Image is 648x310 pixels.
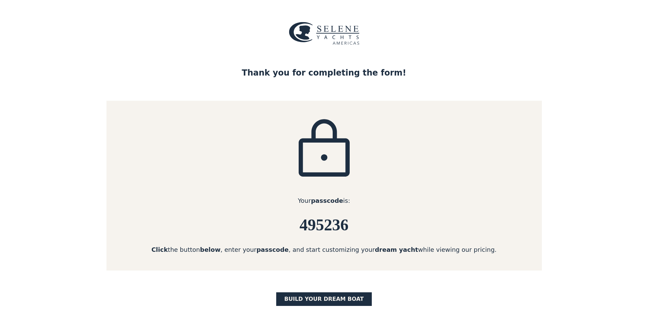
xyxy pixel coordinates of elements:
[151,246,168,253] strong: Click
[106,245,542,254] div: the button , enter your , and start customizing your while viewing our pricing.
[375,246,418,253] strong: dream yacht
[256,246,289,253] strong: passcode
[276,292,372,306] a: BUILD yOUR dream boat
[290,117,358,185] img: icon
[106,196,542,205] div: Your is:
[106,216,542,234] h6: 495236
[242,67,406,79] div: Thank you for completing the form!
[311,197,343,204] strong: passcode
[200,246,220,253] strong: below
[289,22,360,45] img: logo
